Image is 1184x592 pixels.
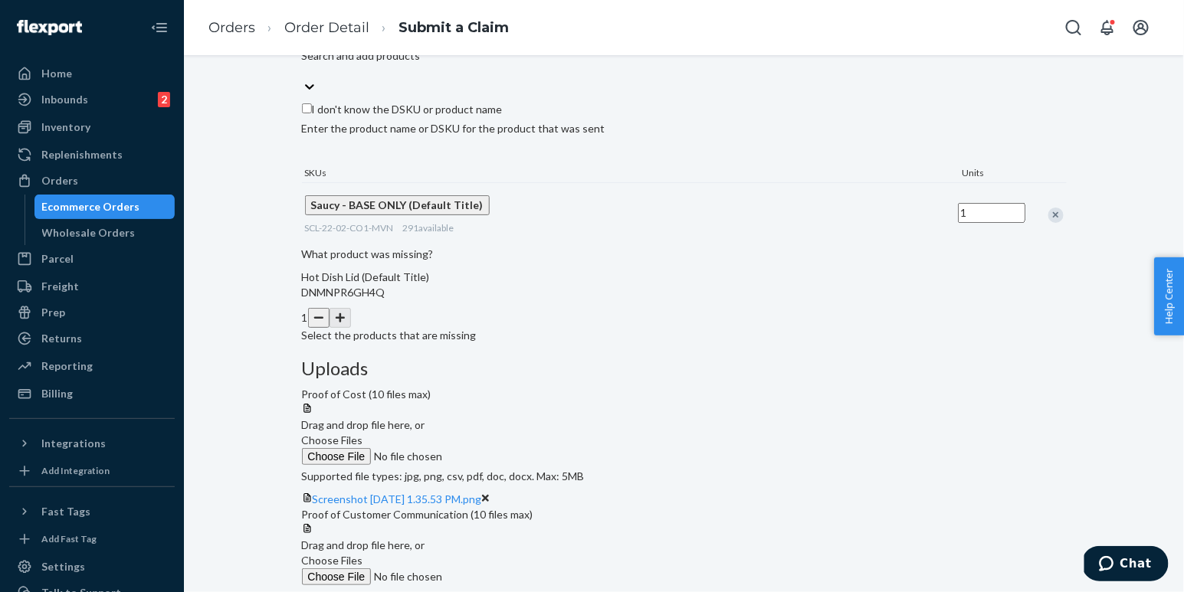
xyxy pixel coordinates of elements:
a: Ecommerce Orders [34,195,175,219]
a: Settings [9,554,175,579]
button: Open notifications [1092,12,1123,43]
div: SKUs [302,166,959,182]
div: Billing [41,386,73,401]
a: Parcel [9,247,175,271]
div: Wholesale Orders [42,225,136,240]
a: Add Fast Tag [9,530,175,548]
a: Returns [9,326,175,351]
p: DNMNPR6GH4Q [302,285,1067,300]
a: Freight [9,274,175,299]
p: Enter the product name or DSKU for the product that was sent [302,121,605,136]
span: Proof of Customer Communication (10 files max) [302,508,533,521]
span: 291 available [403,222,454,234]
a: Replenishments [9,142,175,167]
div: Search and add products [302,48,421,64]
div: Drag and drop file here, or [302,538,1067,553]
div: Integrations [41,436,106,451]
div: Add Integration [41,464,110,477]
a: Inventory [9,115,175,139]
input: I don't know the DSKU or product name [302,103,312,113]
div: Inbounds [41,92,88,107]
div: Drag and drop file here, or [302,417,1067,433]
button: Integrations [9,431,175,456]
span: I don't know the DSKU or product name [312,103,503,116]
a: Home [9,61,175,86]
div: 1 [302,308,1067,328]
div: Freight [41,279,79,294]
p: What product was missing? [302,247,1067,262]
ol: breadcrumbs [196,5,521,51]
a: Add Integration [9,462,175,480]
span: Hot Dish Lid (Default Title) [302,270,430,283]
input: Quantity [958,203,1025,223]
div: Add Fast Tag [41,532,97,545]
div: Fast Tags [41,504,90,519]
a: Order Detail [284,19,369,36]
div: Settings [41,559,85,574]
div: Returns [41,331,82,346]
div: Inventory [41,119,90,135]
span: Saucy - BASE ONLY (Default Title) [311,198,484,211]
iframe: Opens a widget where you can chat to one of our agents [1084,546,1169,584]
img: Flexport logo [17,20,82,35]
span: Choose Files [302,433,363,446]
div: Orders [41,173,78,188]
div: Remove Item [1048,208,1064,223]
p: Select the products that are missing [302,328,1067,343]
a: Prep [9,300,175,325]
div: Home [41,66,72,81]
div: Parcel [41,251,74,267]
a: Wholesale Orders [34,221,175,245]
input: Choose Files [302,448,510,465]
h3: Uploads [302,358,1067,378]
button: Open Search Box [1058,12,1089,43]
button: Open account menu [1126,12,1156,43]
span: SCL-22-02-CO1-MVN [305,222,394,234]
span: Choose Files [302,554,363,567]
a: Inbounds2 [9,87,175,112]
a: Billing [9,381,175,406]
button: Close Navigation [144,12,175,43]
p: Supported file types: jpg, png, csv, pdf, doc, docx. Max: 5MB [302,469,1067,484]
div: Units [959,166,1028,182]
a: Reporting [9,354,175,378]
a: Screenshot [DATE] 1.35.53 PM.png [313,492,482,505]
a: Submit a Claim [398,19,509,36]
span: Proof of Cost (10 files max) [302,388,431,401]
div: Replenishments [41,147,123,162]
a: Orders [208,19,255,36]
input: Choose Files [302,568,510,585]
button: Fast Tags [9,499,175,524]
a: Orders [9,168,175,193]
div: 2 [158,92,170,107]
div: Ecommerce Orders [42,199,140,214]
button: Help Center [1154,257,1184,335]
button: Saucy - BASE ONLY (Default Title) [305,195,490,215]
div: Reporting [41,358,93,374]
div: Prep [41,305,65,320]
